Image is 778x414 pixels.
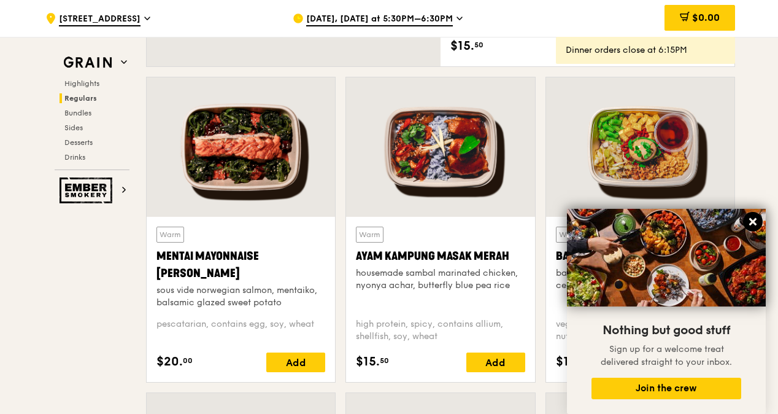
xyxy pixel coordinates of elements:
div: Ayam Kampung Masak Merah [356,248,525,265]
div: pescatarian, contains egg, soy, wheat [156,318,325,343]
span: $20. [156,353,183,371]
span: Bundles [64,109,91,117]
div: vegetarian, contains allium, barley, egg, nuts, soy, wheat [556,318,725,343]
span: Sign up for a welcome treat delivered straight to your inbox. [601,344,732,367]
div: housemade sambal marinated chicken, nyonya achar, butterfly blue pea rice [356,267,525,292]
span: [STREET_ADDRESS] [59,13,141,26]
div: Add [266,353,325,372]
img: Ember Smokery web logo [60,178,116,203]
div: Add [466,353,525,372]
img: Grain web logo [60,52,116,74]
button: Join the crew [591,378,741,399]
div: Dinner orders close at 6:15PM [566,44,725,57]
button: Close [743,212,763,232]
span: 50 [380,356,389,365]
div: high protein, spicy, contains allium, shellfish, soy, wheat [356,318,525,343]
span: Desserts [64,138,93,147]
span: $15. [356,353,380,371]
span: Drinks [64,153,85,162]
div: Basil Thunder Tea Rice [556,248,725,265]
div: Mentai Mayonnaise [PERSON_NAME] [156,248,325,282]
div: sous vide norwegian salmon, mentaiko, balsamic glazed sweet potato [156,284,325,309]
div: Warm [156,227,184,243]
div: Warm [556,227,583,243]
span: [DATE], [DATE] at 5:30PM–6:30PM [306,13,453,26]
span: $15. [450,37,474,55]
div: Warm [356,227,383,243]
span: $14. [556,353,580,371]
span: Regulars [64,94,97,103]
span: Sides [64,123,83,132]
span: Nothing but good stuff [603,323,730,338]
span: Highlights [64,79,99,88]
div: basil scented multigrain rice, braised celery mushroom cabbage, hanjuku egg [556,267,725,292]
span: 00 [183,356,193,365]
span: $0.00 [692,12,720,23]
span: 50 [474,40,483,50]
img: DSC07876-Edit02-Large.jpeg [567,209,766,307]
